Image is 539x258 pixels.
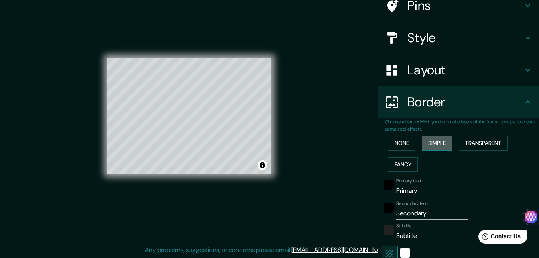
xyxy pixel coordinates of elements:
label: Primary text [396,178,421,184]
h4: Border [407,94,523,110]
div: Style [378,22,539,54]
button: Fancy [388,157,418,172]
h4: Layout [407,62,523,78]
button: None [388,136,415,151]
label: Subtitle [396,223,412,229]
p: Choose a border. : you can make layers of the frame opaque to create some cool effects. [385,118,539,133]
button: black [384,180,394,190]
button: Toggle attribution [258,160,267,170]
div: Layout [378,54,539,86]
button: black [384,203,394,213]
div: Border [378,86,539,118]
a: [EMAIL_ADDRESS][DOMAIN_NAME] [291,246,391,254]
button: color-222222 [384,225,394,235]
h4: Style [407,30,523,46]
b: Hint [420,119,429,125]
iframe: Help widget launcher [468,227,530,249]
button: Transparent [459,136,508,151]
button: white [400,248,410,258]
button: Simple [422,136,452,151]
p: Any problems, suggestions, or concerns please email . [145,245,392,255]
label: Secondary text [396,200,428,207]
